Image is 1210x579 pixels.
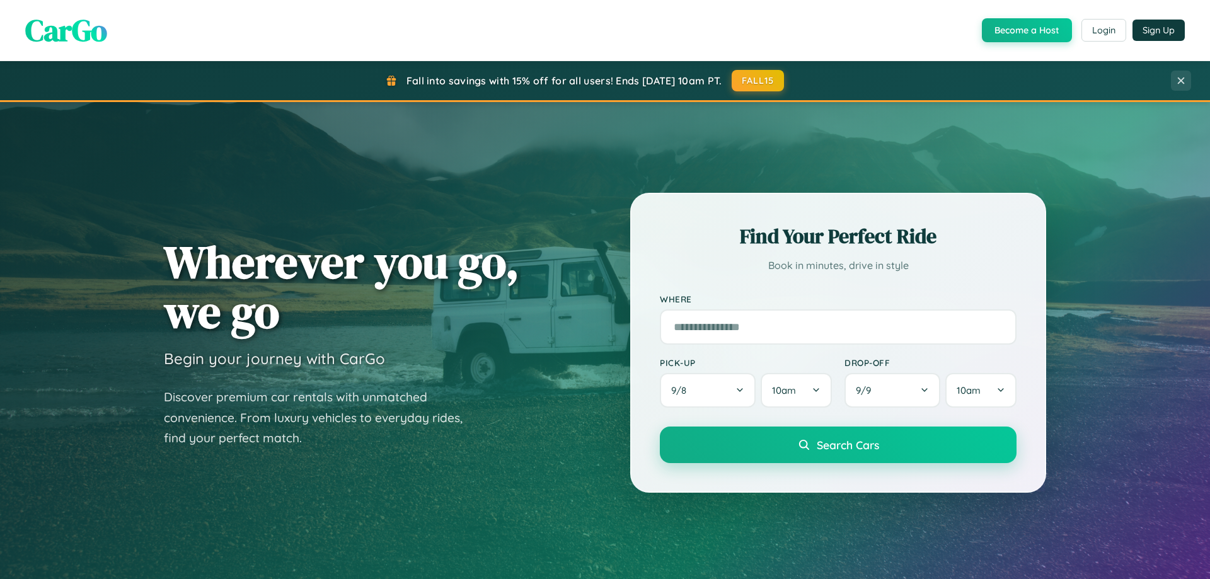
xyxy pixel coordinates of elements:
[957,384,981,396] span: 10am
[772,384,796,396] span: 10am
[660,294,1017,304] label: Where
[660,256,1017,275] p: Book in minutes, drive in style
[856,384,877,396] span: 9 / 9
[164,349,385,368] h3: Begin your journey with CarGo
[660,427,1017,463] button: Search Cars
[660,373,756,408] button: 9/8
[945,373,1017,408] button: 10am
[982,18,1072,42] button: Become a Host
[844,357,1017,368] label: Drop-off
[25,9,107,51] span: CarGo
[671,384,693,396] span: 9 / 8
[164,237,519,336] h1: Wherever you go, we go
[817,438,879,452] span: Search Cars
[1132,20,1185,41] button: Sign Up
[761,373,832,408] button: 10am
[1081,19,1126,42] button: Login
[164,387,479,449] p: Discover premium car rentals with unmatched convenience. From luxury vehicles to everyday rides, ...
[660,222,1017,250] h2: Find Your Perfect Ride
[660,357,832,368] label: Pick-up
[844,373,940,408] button: 9/9
[732,70,785,91] button: FALL15
[406,74,722,87] span: Fall into savings with 15% off for all users! Ends [DATE] 10am PT.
